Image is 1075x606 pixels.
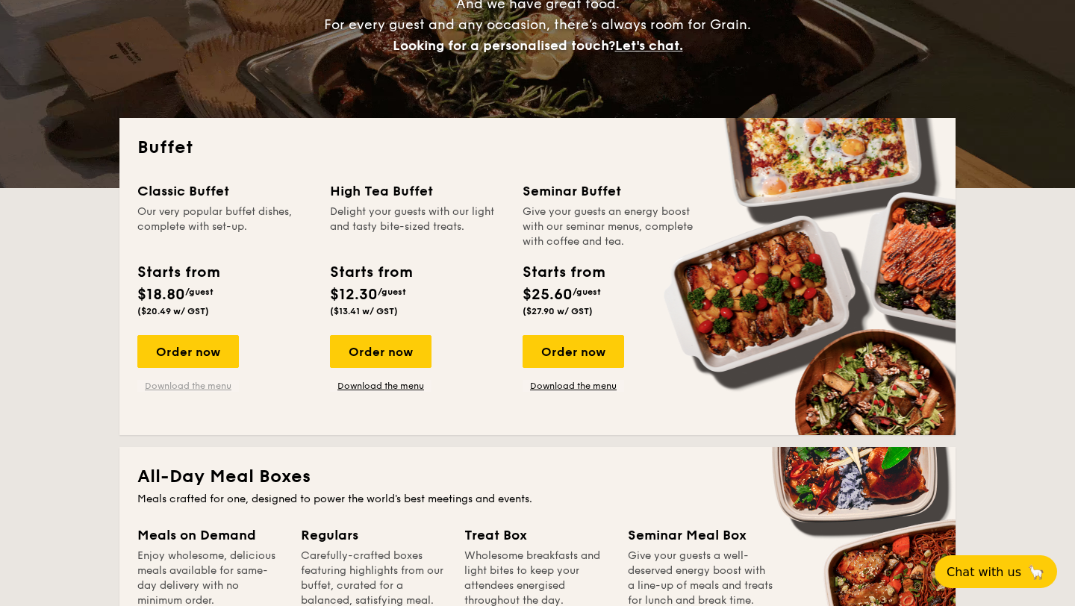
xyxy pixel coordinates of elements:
[330,380,431,392] a: Download the menu
[523,335,624,368] div: Order now
[523,181,697,202] div: Seminar Buffet
[628,525,773,546] div: Seminar Meal Box
[523,204,697,249] div: Give your guests an energy boost with our seminar menus, complete with coffee and tea.
[330,181,505,202] div: High Tea Buffet
[523,380,624,392] a: Download the menu
[137,306,209,316] span: ($20.49 w/ GST)
[935,555,1057,588] button: Chat with us🦙
[137,465,938,489] h2: All-Day Meal Boxes
[523,306,593,316] span: ($27.90 w/ GST)
[137,525,283,546] div: Meals on Demand
[330,286,378,304] span: $12.30
[330,335,431,368] div: Order now
[137,335,239,368] div: Order now
[523,286,573,304] span: $25.60
[573,287,601,297] span: /guest
[137,492,938,507] div: Meals crafted for one, designed to power the world's best meetings and events.
[137,286,185,304] span: $18.80
[301,525,446,546] div: Regulars
[464,525,610,546] div: Treat Box
[137,204,312,249] div: Our very popular buffet dishes, complete with set-up.
[137,136,938,160] h2: Buffet
[137,380,239,392] a: Download the menu
[137,181,312,202] div: Classic Buffet
[137,261,219,284] div: Starts from
[330,306,398,316] span: ($13.41 w/ GST)
[330,261,411,284] div: Starts from
[1027,563,1045,581] span: 🦙
[947,565,1021,579] span: Chat with us
[330,204,505,249] div: Delight your guests with our light and tasty bite-sized treats.
[523,261,604,284] div: Starts from
[378,287,406,297] span: /guest
[393,37,615,54] span: Looking for a personalised touch?
[185,287,214,297] span: /guest
[615,37,683,54] span: Let's chat.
